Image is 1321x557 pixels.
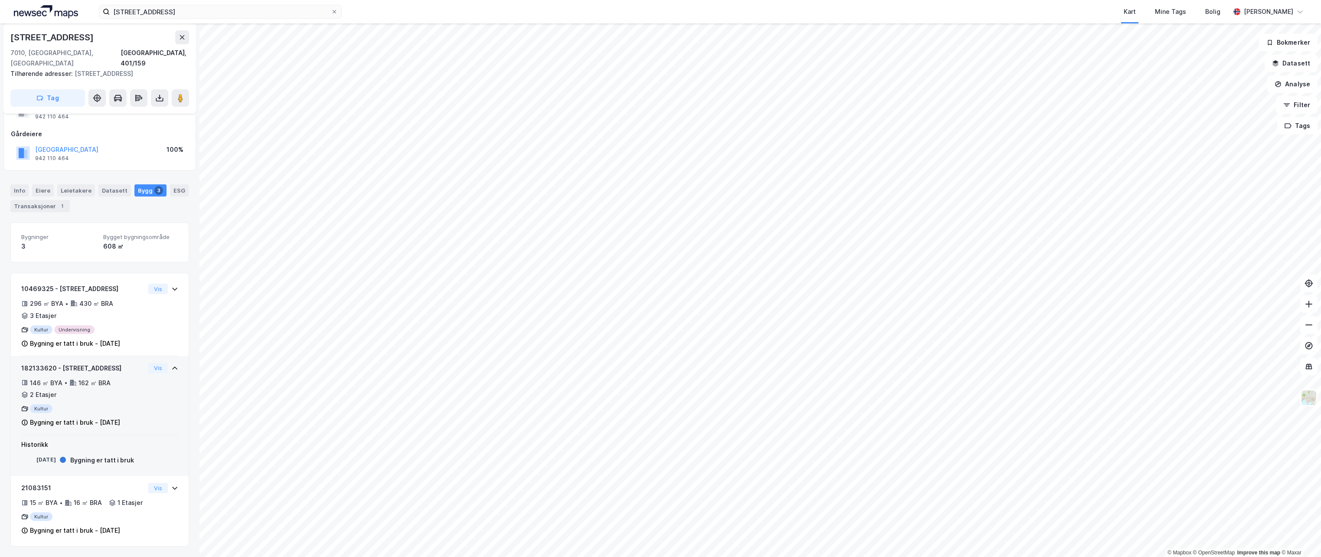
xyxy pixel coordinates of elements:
[21,363,145,374] div: 182133620 - [STREET_ADDRESS]
[58,202,66,210] div: 1
[170,184,189,197] div: ESG
[1124,7,1136,17] div: Kart
[118,498,143,508] div: 1 Etasjer
[30,390,56,400] div: 2 Etasjer
[1167,550,1191,556] a: Mapbox
[11,129,189,139] div: Gårdeiere
[167,144,183,155] div: 100%
[10,48,121,69] div: 7010, [GEOGRAPHIC_DATA], [GEOGRAPHIC_DATA]
[30,311,56,321] div: 3 Etasjer
[1267,75,1318,93] button: Analyse
[1277,117,1318,134] button: Tags
[148,284,168,294] button: Vis
[1265,55,1318,72] button: Datasett
[79,298,113,309] div: 430 ㎡ BRA
[134,184,167,197] div: Bygg
[103,241,178,252] div: 608 ㎡
[1301,390,1317,406] img: Z
[103,233,178,241] span: Bygget bygningsområde
[1244,7,1293,17] div: [PERSON_NAME]
[30,417,120,428] div: Bygning er tatt i bruk - [DATE]
[35,113,69,120] div: 942 110 464
[57,184,95,197] div: Leietakere
[64,379,68,386] div: •
[59,499,63,506] div: •
[30,338,120,349] div: Bygning er tatt i bruk - [DATE]
[1237,550,1280,556] a: Improve this map
[78,378,111,388] div: 162 ㎡ BRA
[10,30,95,44] div: [STREET_ADDRESS]
[30,525,120,536] div: Bygning er tatt i bruk - [DATE]
[65,300,69,307] div: •
[35,155,69,162] div: 942 110 464
[1205,7,1220,17] div: Bolig
[148,363,168,374] button: Vis
[10,184,29,197] div: Info
[70,455,134,465] div: Bygning er tatt i bruk
[21,284,145,294] div: 10469325 - [STREET_ADDRESS]
[74,498,102,508] div: 16 ㎡ BRA
[14,5,78,18] img: logo.a4113a55bc3d86da70a041830d287a7e.svg
[21,233,96,241] span: Bygninger
[21,456,56,464] div: [DATE]
[30,298,63,309] div: 296 ㎡ BYA
[154,186,163,195] div: 3
[1259,34,1318,51] button: Bokmerker
[121,48,189,69] div: [GEOGRAPHIC_DATA], 401/159
[1278,515,1321,557] div: Kontrollprogram for chat
[21,483,145,493] div: 21083151
[1276,96,1318,114] button: Filter
[10,89,85,107] button: Tag
[30,498,58,508] div: 15 ㎡ BYA
[32,184,54,197] div: Eiere
[10,200,70,212] div: Transaksjoner
[148,483,168,493] button: Vis
[98,184,131,197] div: Datasett
[1155,7,1186,17] div: Mine Tags
[21,439,178,450] div: Historikk
[1278,515,1321,557] iframe: Chat Widget
[10,69,182,79] div: [STREET_ADDRESS]
[30,378,62,388] div: 146 ㎡ BYA
[110,5,331,18] input: Søk på adresse, matrikkel, gårdeiere, leietakere eller personer
[10,70,75,77] span: Tilhørende adresser:
[1193,550,1235,556] a: OpenStreetMap
[21,241,96,252] div: 3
